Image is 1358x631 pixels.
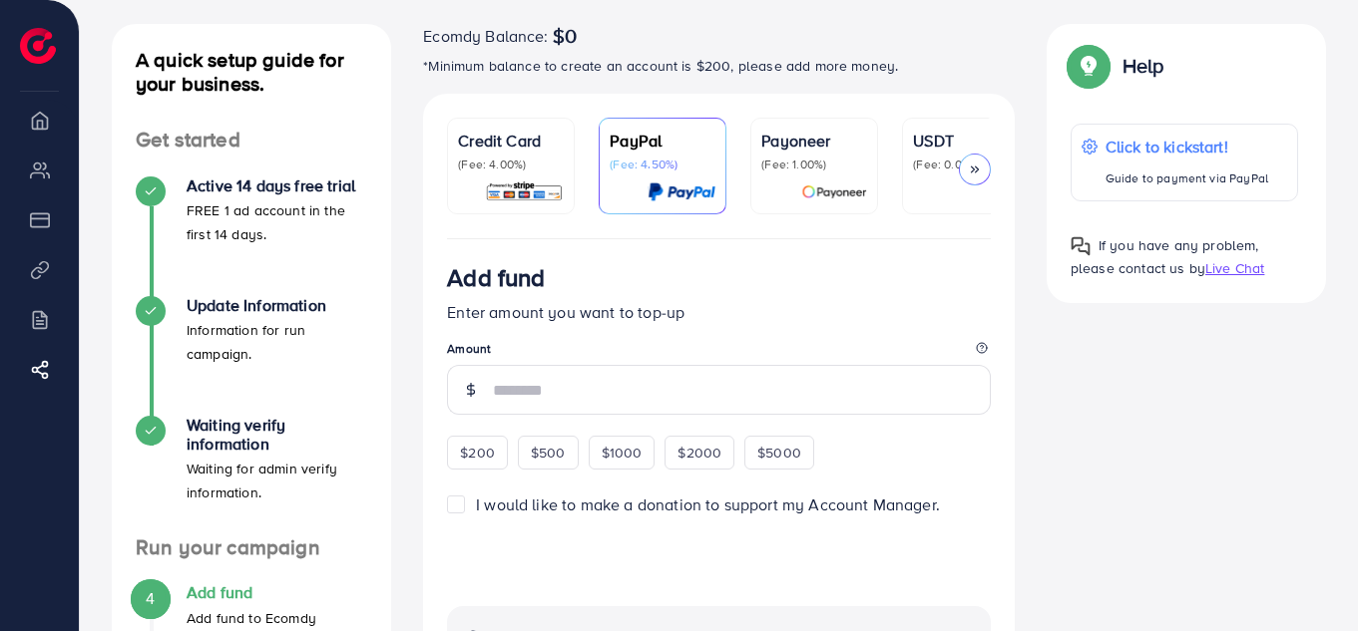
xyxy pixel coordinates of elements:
[112,176,391,296] li: Active 14 days free trial
[187,176,367,195] h4: Active 14 days free trial
[485,180,564,203] img: card
[1205,258,1264,278] span: Live Chat
[187,416,367,454] h4: Waiting verify information
[1106,135,1268,158] p: Click to kickstart!
[458,129,564,153] p: Credit Card
[460,443,495,463] span: $200
[913,129,1019,153] p: USDT
[761,129,867,153] p: Payoneer
[423,24,548,48] span: Ecomdy Balance:
[610,157,715,172] p: (Fee: 4.50%)
[112,296,391,416] li: Update Information
[1071,235,1259,278] span: If you have any problem, please contact us by
[447,340,991,365] legend: Amount
[187,457,367,504] p: Waiting for admin verify information.
[447,300,991,324] p: Enter amount you want to top-up
[423,54,1015,78] p: *Minimum balance to create an account is $200, please add more money.
[146,587,155,610] span: 4
[112,416,391,535] li: Waiting verify information
[187,318,367,366] p: Information for run campaign.
[801,180,867,203] img: card
[602,443,643,463] span: $1000
[187,198,367,246] p: FREE 1 ad account in the first 14 days.
[1071,236,1091,256] img: Popup guide
[458,157,564,172] p: (Fee: 4.00%)
[757,443,801,463] span: $5000
[112,535,391,560] h4: Run your campaign
[913,157,1019,172] p: (Fee: 0.00%)
[531,443,566,463] span: $500
[112,128,391,153] h4: Get started
[761,157,867,172] p: (Fee: 1.00%)
[1273,541,1343,616] iframe: Chat
[648,180,715,203] img: card
[187,296,367,315] h4: Update Information
[476,493,940,515] span: I would like to make a donation to support my Account Manager.
[610,129,715,153] p: PayPal
[678,443,721,463] span: $2000
[187,583,367,602] h4: Add fund
[20,28,56,64] img: logo
[1106,166,1268,190] p: Guide to payment via PayPal
[1123,54,1164,78] p: Help
[447,263,545,292] h3: Add fund
[1071,48,1107,84] img: Popup guide
[112,48,391,96] h4: A quick setup guide for your business.
[553,24,577,48] span: $0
